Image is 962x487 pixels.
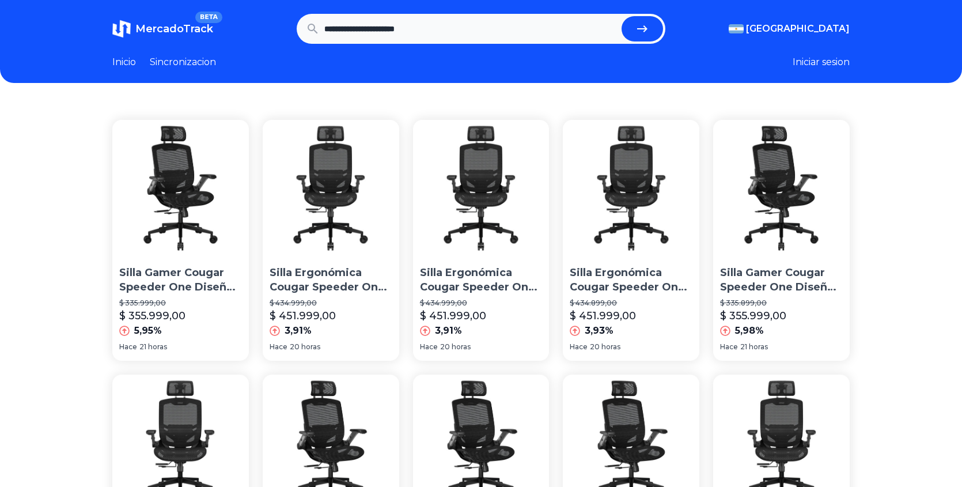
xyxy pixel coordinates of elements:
p: $ 451.999,00 [570,308,636,324]
img: Argentina [729,24,744,33]
p: 3,91% [285,324,312,338]
span: Hace [270,342,287,352]
span: BETA [195,12,222,23]
p: 5,98% [735,324,764,338]
span: Hace [119,342,137,352]
p: Silla Ergonómica Cougar Speeder One Black [570,266,692,295]
span: Hace [420,342,438,352]
p: $ 434.999,00 [270,299,392,308]
p: $ 434.999,00 [420,299,543,308]
p: $ 451.999,00 [420,308,486,324]
a: Silla Gamer Cougar Speeder One Diseño Ajustable Color NegroSilla Gamer Cougar Speeder One Diseño ... [112,120,249,361]
a: Silla Ergonómica Cougar Speeder One BlackSilla Ergonómica Cougar Speeder One Black$ 434.899,00$ 4... [563,120,699,361]
span: [GEOGRAPHIC_DATA] [746,22,850,36]
img: Silla Ergonómica Cougar Speeder One Black [413,120,550,256]
a: Silla Ergonómica Cougar Speeder One BlackSilla Ergonómica Cougar Speeder One Black$ 434.999,00$ 4... [413,120,550,361]
p: $ 434.899,00 [570,299,692,308]
a: Inicio [112,55,136,69]
a: Silla Gamer Cougar Speeder One Diseño Ajustable Color NegroSilla Gamer Cougar Speeder One Diseño ... [713,120,850,361]
img: Silla Ergonómica Cougar Speeder One Black [563,120,699,256]
p: $ 355.999,00 [720,308,786,324]
button: Iniciar sesion [793,55,850,69]
p: 5,95% [134,324,162,338]
a: MercadoTrackBETA [112,20,213,38]
p: Silla Gamer Cougar Speeder One Diseño Ajustable Color Negro [720,266,843,295]
img: Silla Gamer Cougar Speeder One Diseño Ajustable Color Negro [112,120,249,256]
img: MercadoTrack [112,20,131,38]
a: Silla Ergonómica Cougar Speeder One BlackSilla Ergonómica Cougar Speeder One Black$ 434.999,00$ 4... [263,120,399,361]
span: Hace [720,342,738,352]
span: 20 horas [590,342,620,352]
span: MercadoTrack [135,22,213,35]
p: $ 335.899,00 [720,299,843,308]
p: $ 355.999,00 [119,308,185,324]
p: Silla Gamer Cougar Speeder One Diseño Ajustable Color Negro [119,266,242,295]
p: $ 335.999,00 [119,299,242,308]
p: Silla Ergonómica Cougar Speeder One Black [270,266,392,295]
span: 20 horas [290,342,320,352]
p: 3,93% [585,324,613,338]
img: Silla Gamer Cougar Speeder One Diseño Ajustable Color Negro [713,120,850,256]
p: 3,91% [435,324,462,338]
span: Hace [570,342,588,352]
span: 21 horas [740,342,768,352]
p: $ 451.999,00 [270,308,336,324]
img: Silla Ergonómica Cougar Speeder One Black [263,120,399,256]
span: 21 horas [139,342,167,352]
span: 20 horas [440,342,471,352]
p: Silla Ergonómica Cougar Speeder One Black [420,266,543,295]
a: Sincronizacion [150,55,216,69]
button: [GEOGRAPHIC_DATA] [729,22,850,36]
